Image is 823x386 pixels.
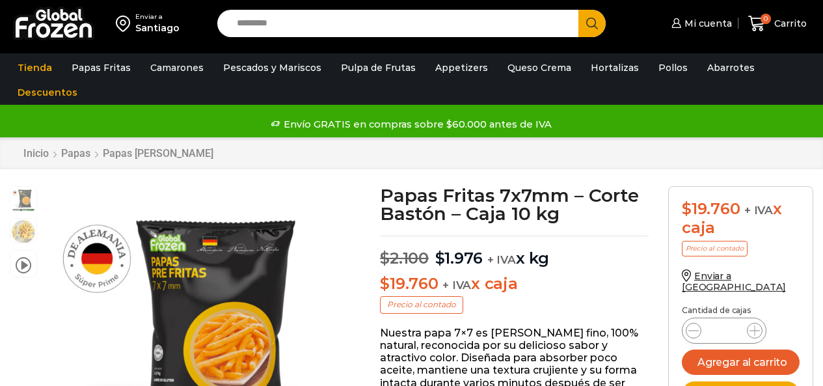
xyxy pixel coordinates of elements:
[584,55,645,80] a: Hortalizas
[744,204,773,217] span: + IVA
[761,14,771,24] span: 0
[442,279,471,292] span: + IVA
[380,236,649,268] p: x kg
[61,147,91,159] a: Papas
[380,274,438,293] bdi: 19.760
[11,80,84,105] a: Descuentos
[23,147,214,159] nav: Breadcrumb
[144,55,210,80] a: Camarones
[652,55,694,80] a: Pollos
[712,322,736,340] input: Product quantity
[10,187,36,213] span: 7×7
[682,270,786,293] a: Enviar a [GEOGRAPHIC_DATA]
[682,199,740,218] bdi: 19.760
[682,306,800,315] p: Cantidad de cajas
[380,275,649,294] p: x caja
[380,296,463,313] p: Precio al contado
[429,55,494,80] a: Appetizers
[745,8,810,39] a: 0 Carrito
[135,21,180,34] div: Santiago
[668,10,732,36] a: Mi cuenta
[682,200,800,238] div: x caja
[217,55,328,80] a: Pescados y Mariscos
[116,12,135,34] img: address-field-icon.svg
[380,249,429,268] bdi: 2.100
[435,249,483,268] bdi: 1.976
[380,249,390,268] span: $
[65,55,137,80] a: Papas Fritas
[380,186,649,223] h1: Papas Fritas 7x7mm – Corte Bastón – Caja 10 kg
[682,350,800,375] button: Agregar al carrito
[135,12,180,21] div: Enviar a
[10,219,36,245] span: 7×7
[681,17,732,30] span: Mi cuenta
[380,274,390,293] span: $
[501,55,578,80] a: Queso Crema
[11,55,59,80] a: Tienda
[578,10,606,37] button: Search button
[682,199,692,218] span: $
[682,241,748,256] p: Precio al contado
[701,55,761,80] a: Abarrotes
[771,17,807,30] span: Carrito
[102,147,214,159] a: Papas [PERSON_NAME]
[487,253,516,266] span: + IVA
[435,249,445,268] span: $
[23,147,49,159] a: Inicio
[334,55,422,80] a: Pulpa de Frutas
